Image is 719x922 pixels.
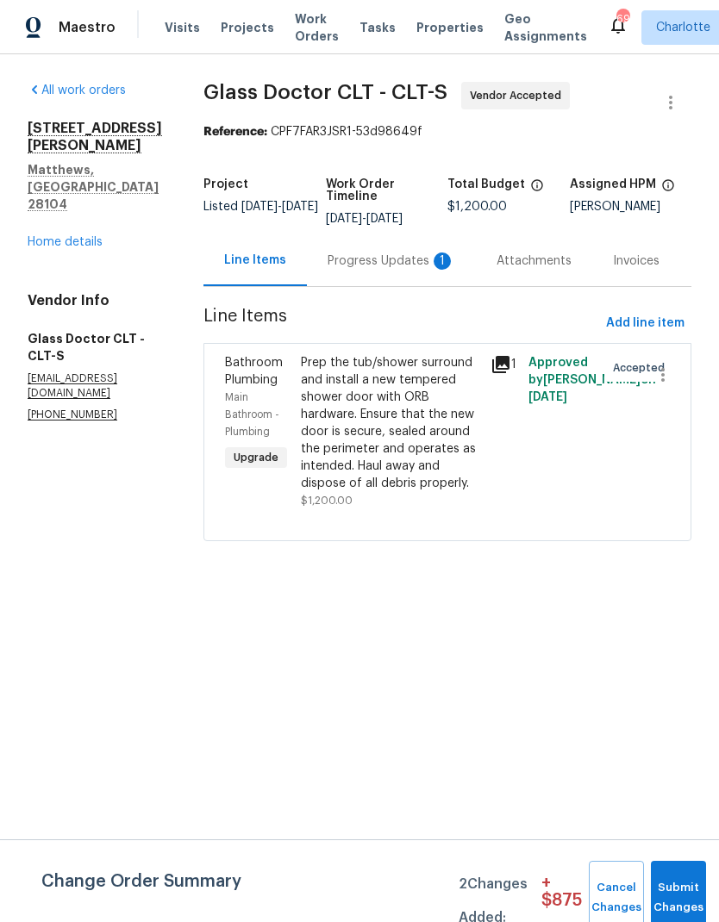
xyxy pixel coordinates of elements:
h5: Total Budget [447,178,525,190]
div: 69 [616,10,628,28]
span: Tasks [359,22,396,34]
span: Glass Doctor CLT - CLT-S [203,82,447,103]
div: [PERSON_NAME] [570,201,692,213]
span: [DATE] [366,213,403,225]
div: Invoices [613,252,660,270]
h4: Vendor Info [28,292,162,309]
h5: Work Order Timeline [326,178,448,202]
span: Geo Assignments [504,10,587,45]
span: Approved by [PERSON_NAME] on [528,357,656,403]
span: $1,200.00 [301,495,353,506]
span: - [326,213,403,225]
a: All work orders [28,84,126,97]
span: [DATE] [282,201,318,213]
h5: Project [203,178,248,190]
span: Listed [203,201,318,213]
span: Work Orders [295,10,339,45]
span: [DATE] [241,201,278,213]
span: Projects [221,19,274,36]
span: Visits [165,19,200,36]
div: 1 [491,354,518,375]
span: Add line item [606,313,685,334]
span: Maestro [59,19,116,36]
span: [DATE] [528,391,567,403]
span: Vendor Accepted [470,87,568,104]
span: Upgrade [227,449,285,466]
div: CPF7FAR3JSR1-53d98649f [203,123,691,140]
span: The total cost of line items that have been proposed by Opendoor. This sum includes line items th... [530,178,544,201]
a: Home details [28,236,103,248]
div: Attachments [497,252,572,270]
span: Bathroom Plumbing [225,357,283,386]
span: Main Bathroom - Plumbing [225,392,279,437]
span: Accepted [613,359,672,377]
div: Line Items [224,252,286,269]
span: The hpm assigned to this work order. [661,178,675,201]
span: Line Items [203,308,599,340]
span: - [241,201,318,213]
h5: Glass Doctor CLT - CLT-S [28,330,162,364]
span: $1,200.00 [447,201,507,213]
span: [DATE] [326,213,362,225]
div: 1 [434,252,451,270]
span: Charlotte [656,19,710,36]
b: Reference: [203,126,267,138]
span: Properties [416,19,484,36]
div: Prep the tub/shower surround and install a new tempered shower door with ORB hardware. Ensure tha... [301,354,480,492]
div: Progress Updates [328,252,455,270]
button: Add line item [599,308,691,340]
h5: Assigned HPM [570,178,656,190]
